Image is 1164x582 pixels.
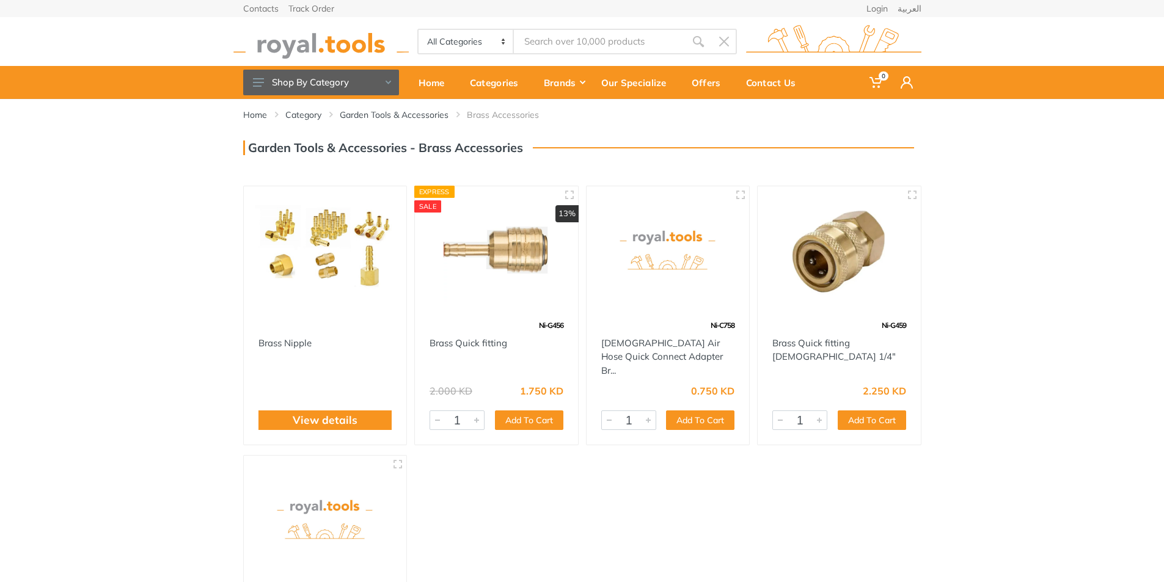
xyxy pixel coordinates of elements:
[861,66,892,99] a: 0
[882,321,906,330] span: Ni-G459
[593,66,683,99] a: Our Specialize
[863,386,906,396] div: 2.250 KD
[711,321,734,330] span: Ni-C758
[461,70,535,95] div: Categories
[410,70,461,95] div: Home
[535,70,593,95] div: Brands
[414,200,441,213] div: SALE
[410,66,461,99] a: Home
[243,109,921,121] nav: breadcrumb
[255,197,396,303] img: Royal Tools - Brass Nipple
[414,186,455,198] div: Express
[340,109,448,121] a: Garden Tools & Accessories
[467,109,557,121] li: Brass Accessories
[233,25,409,59] img: royal.tools Logo
[288,4,334,13] a: Track Order
[738,66,813,99] a: Contact Us
[683,70,738,95] div: Offers
[746,25,921,59] img: royal.tools Logo
[772,337,896,363] a: Brass Quick fitting [DEMOGRAPHIC_DATA] 1/4"
[539,321,563,330] span: Ni-G456
[430,337,507,349] a: Brass Quick fitting
[555,205,579,222] div: 13%
[666,410,734,430] button: Add To Cart
[243,70,399,95] button: Shop By Category
[243,109,267,121] a: Home
[738,70,813,95] div: Contact Us
[285,109,321,121] a: Category
[495,410,563,430] button: Add To Cart
[430,386,472,396] div: 2.000 KD
[601,337,723,376] a: [DEMOGRAPHIC_DATA] Air Hose Quick Connect Adapter Br...
[258,337,312,349] a: Brass Nipple
[601,315,627,336] img: 1.webp
[593,70,683,95] div: Our Specialize
[243,4,279,13] a: Contacts
[293,412,357,428] a: View details
[691,386,734,396] div: 0.750 KD
[520,386,563,396] div: 1.750 KD
[514,29,685,54] input: Site search
[898,4,921,13] a: العربية
[772,315,798,336] img: 1.webp
[683,66,738,99] a: Offers
[419,30,514,53] select: Category
[426,197,567,303] img: Royal Tools - Brass Quick fitting
[769,197,910,303] img: Royal Tools - Brass Quick fitting female 1/4
[430,315,455,336] img: 1.webp
[866,4,888,13] a: Login
[838,410,906,430] button: Add To Cart
[461,66,535,99] a: Categories
[879,71,888,81] span: 0
[243,140,523,155] h3: Garden Tools & Accessories - Brass Accessories
[258,315,284,336] img: 1.webp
